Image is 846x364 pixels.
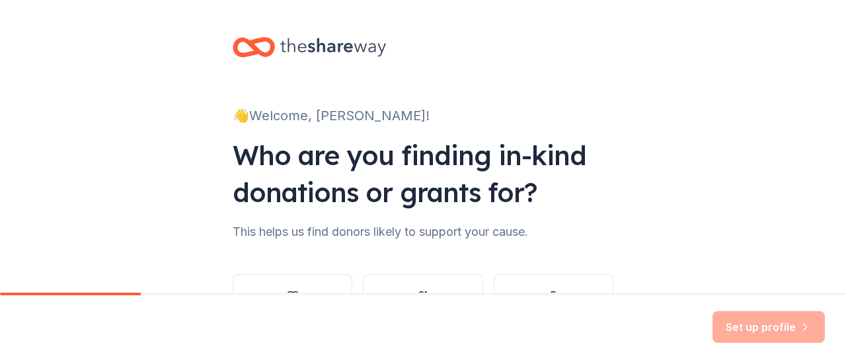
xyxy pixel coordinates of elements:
[494,274,613,338] button: Individual
[233,137,613,211] div: Who are you finding in-kind donations or grants for?
[233,274,352,338] button: Nonprofit
[233,105,613,126] div: 👋 Welcome, [PERSON_NAME]!
[233,221,613,242] div: This helps us find donors likely to support your cause.
[363,274,482,338] button: Other group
